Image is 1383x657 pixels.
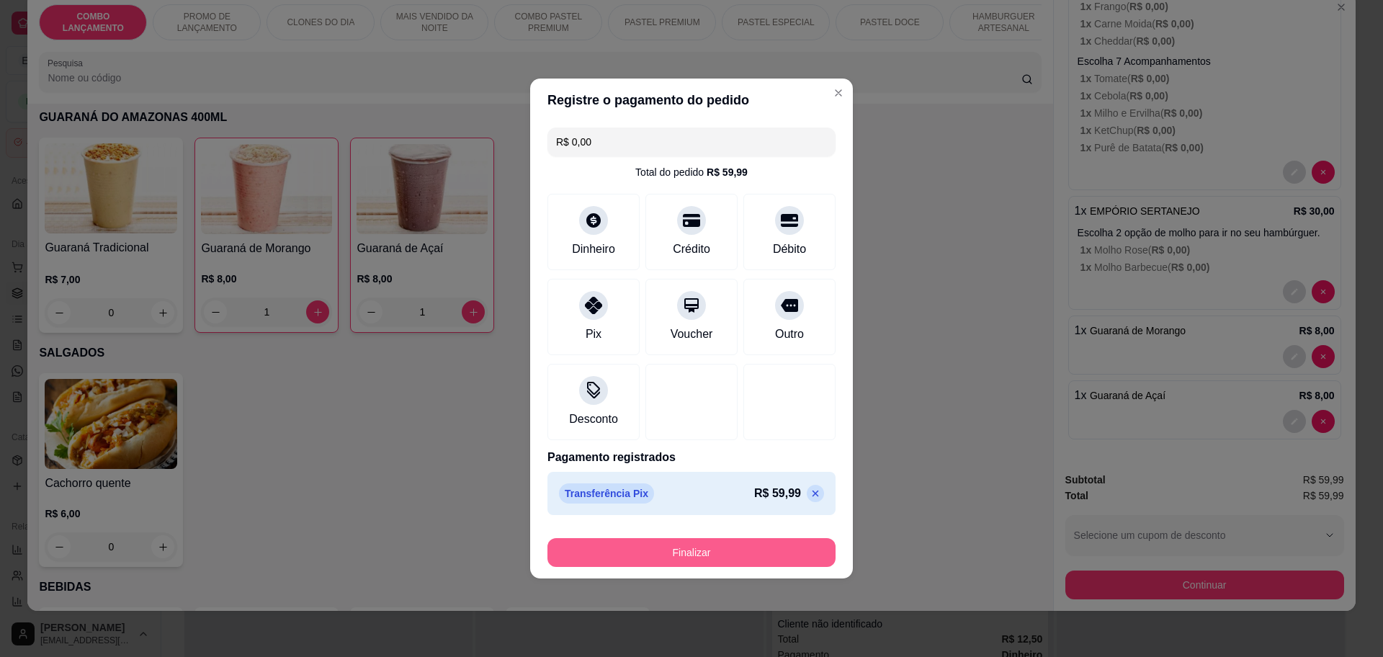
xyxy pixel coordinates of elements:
[547,449,836,466] p: Pagamento registrados
[827,81,850,104] button: Close
[547,538,836,567] button: Finalizar
[635,165,748,179] div: Total do pedido
[671,326,713,343] div: Voucher
[754,485,801,502] p: R$ 59,99
[559,483,654,504] p: Transferência Pix
[707,165,748,179] div: R$ 59,99
[569,411,618,428] div: Desconto
[586,326,601,343] div: Pix
[775,326,804,343] div: Outro
[530,79,853,122] header: Registre o pagamento do pedido
[556,128,827,156] input: Ex.: hambúrguer de cordeiro
[572,241,615,258] div: Dinheiro
[673,241,710,258] div: Crédito
[773,241,806,258] div: Débito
